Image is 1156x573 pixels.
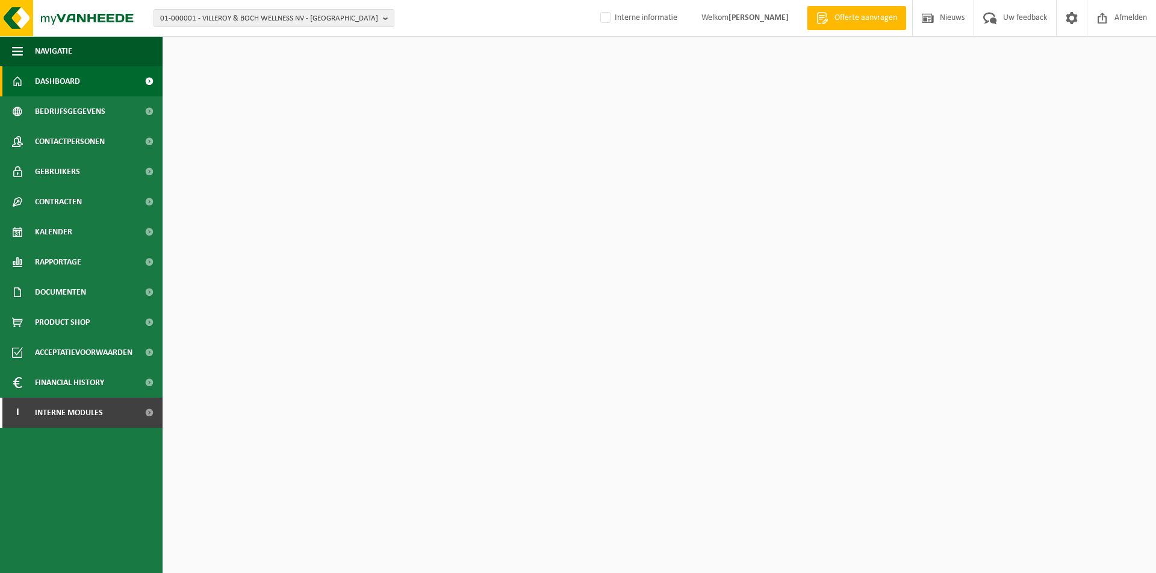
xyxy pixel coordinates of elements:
[154,9,394,27] button: 01-000001 - VILLEROY & BOCH WELLNESS NV - [GEOGRAPHIC_DATA]
[35,217,72,247] span: Kalender
[35,337,132,368] span: Acceptatievoorwaarden
[831,12,900,24] span: Offerte aanvragen
[35,398,103,428] span: Interne modules
[35,247,81,277] span: Rapportage
[729,13,789,22] strong: [PERSON_NAME]
[35,127,105,157] span: Contactpersonen
[160,10,378,28] span: 01-000001 - VILLEROY & BOCH WELLNESS NV - [GEOGRAPHIC_DATA]
[35,307,90,337] span: Product Shop
[35,277,86,307] span: Documenten
[35,368,104,398] span: Financial History
[35,187,82,217] span: Contracten
[35,96,105,127] span: Bedrijfsgegevens
[35,36,72,66] span: Navigatie
[807,6,906,30] a: Offerte aanvragen
[35,66,80,96] span: Dashboard
[35,157,80,187] span: Gebruikers
[598,9,677,27] label: Interne informatie
[12,398,23,428] span: I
